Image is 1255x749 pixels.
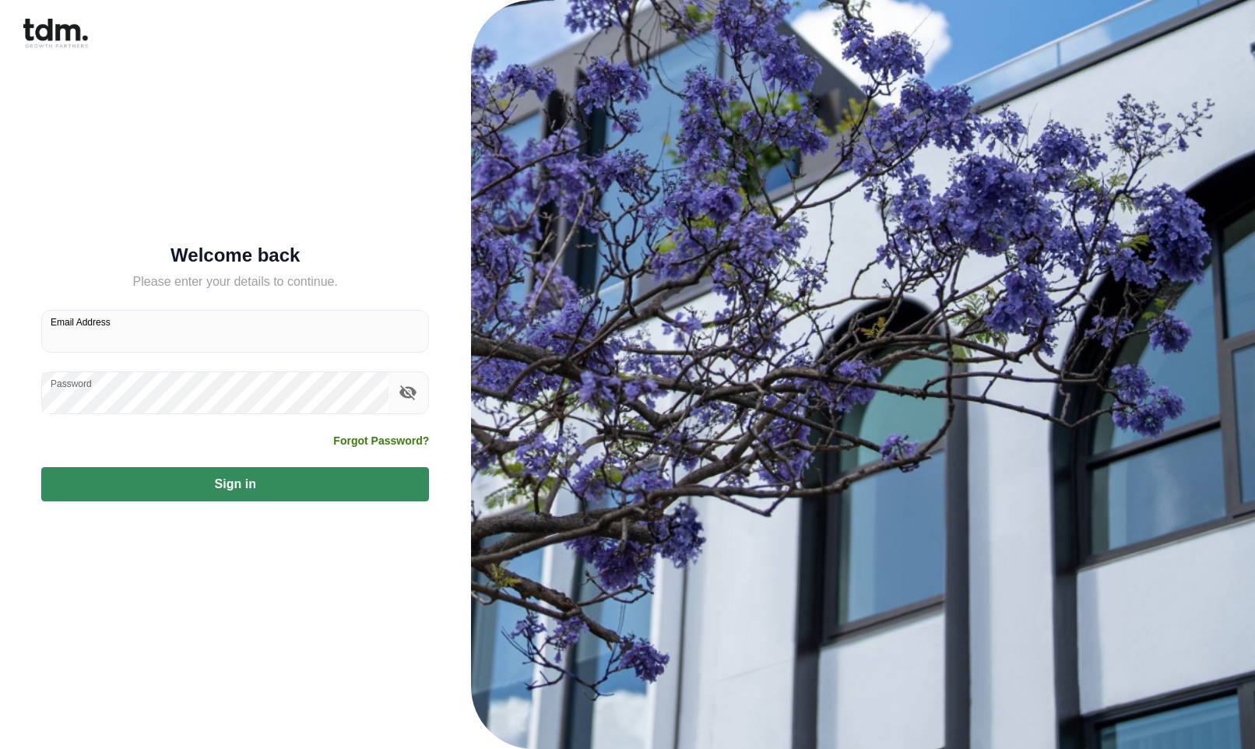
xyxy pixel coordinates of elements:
[333,433,429,448] a: Forgot Password?
[51,377,92,390] label: Password
[41,273,429,291] h5: Please enter your details to continue.
[51,315,111,329] label: Email Address
[395,379,421,406] button: toggle password visibility
[41,467,429,501] button: Sign in
[41,248,429,263] h5: Welcome back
